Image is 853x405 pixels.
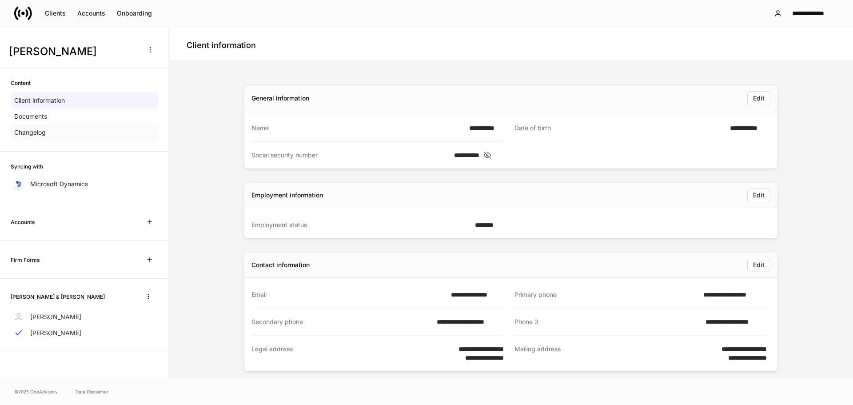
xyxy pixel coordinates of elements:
[30,313,81,321] p: [PERSON_NAME]
[111,6,158,20] button: Onboarding
[15,180,22,188] img: sIOyOZvWb5kUEAwh5D03bPzsWHrUXBSdsWHDhg8Ma8+nBQBvlija69eFAv+snJUCyn8AqO+ElBnIpgMAAAAASUVORK5CYII=
[11,108,158,124] a: Documents
[77,10,105,16] div: Accounts
[251,290,446,299] div: Email
[514,124,725,133] div: Date of birth
[747,258,770,272] button: Edit
[14,128,46,137] p: Changelog
[514,345,701,362] div: Mailing address
[11,79,31,87] h6: Content
[753,192,765,198] div: Edit
[45,10,66,16] div: Clients
[11,92,158,108] a: Client information
[514,290,698,299] div: Primary phone
[14,96,65,105] p: Client information
[747,188,770,202] button: Edit
[251,151,449,160] div: Social security number
[11,325,158,341] a: [PERSON_NAME]
[753,262,765,268] div: Edit
[30,329,81,337] p: [PERSON_NAME]
[251,345,438,362] div: Legal address
[11,218,35,226] h6: Accounts
[747,91,770,105] button: Edit
[39,6,72,20] button: Clients
[251,261,310,269] div: Contact information
[514,317,700,326] div: Phone 3
[11,176,158,192] a: Microsoft Dynamics
[14,112,47,121] p: Documents
[251,191,323,200] div: Employment information
[11,162,43,171] h6: Syncing with
[11,256,40,264] h6: Firm Forms
[11,293,105,301] h6: [PERSON_NAME] & [PERSON_NAME]
[30,180,88,188] p: Microsoft Dynamics
[9,44,137,59] h3: [PERSON_NAME]
[11,124,158,140] a: Changelog
[251,317,431,326] div: Secondary phone
[251,221,470,229] div: Employment status
[187,40,256,51] h4: Client information
[251,94,309,103] div: General information
[14,388,58,395] span: © 2025 OneAdvisory
[76,388,108,395] a: Data Disclaimer
[72,6,111,20] button: Accounts
[753,95,765,101] div: Edit
[251,124,464,132] div: Name
[11,309,158,325] a: [PERSON_NAME]
[117,10,152,16] div: Onboarding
